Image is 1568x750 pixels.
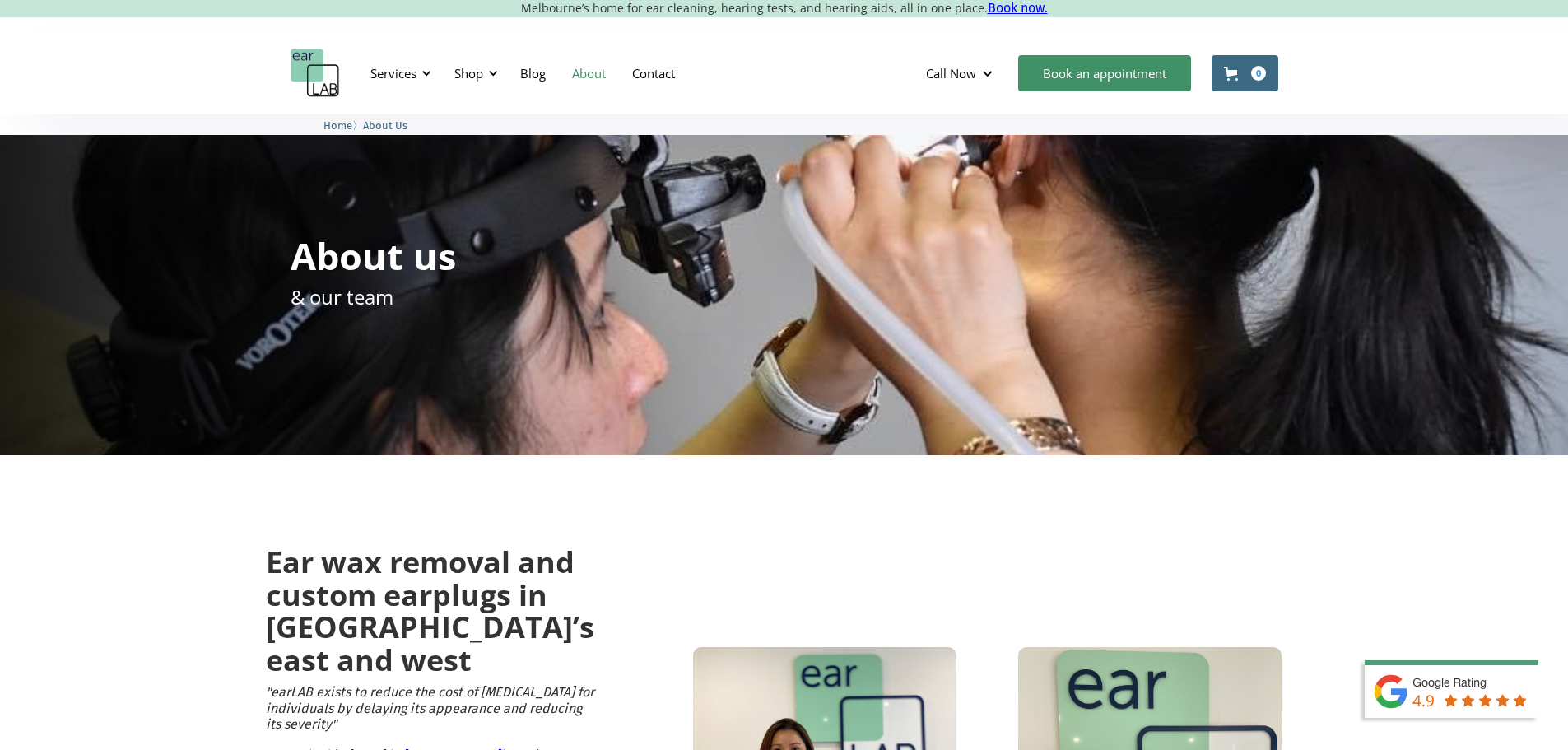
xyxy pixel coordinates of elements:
div: Services [361,49,436,98]
a: home [291,49,340,98]
div: 0 [1251,66,1266,81]
div: Call Now [926,65,976,82]
div: Shop [444,49,503,98]
a: Contact [619,49,688,97]
div: Call Now [913,49,1010,98]
em: "earLAB exists to reduce the cost of [MEDICAL_DATA] for individuals by delaying its appearance an... [266,684,594,731]
h1: About us [291,237,456,274]
p: & our team [291,282,393,311]
a: Blog [507,49,559,97]
a: Open cart [1212,55,1278,91]
span: About Us [363,119,407,132]
h2: Ear wax removal and custom earplugs in [GEOGRAPHIC_DATA]’s east and west [266,546,594,676]
a: Book an appointment [1018,55,1191,91]
span: Home [323,119,352,132]
li: 〉 [323,117,363,134]
div: Services [370,65,416,82]
a: Home [323,117,352,133]
a: About [559,49,619,97]
div: Shop [454,65,483,82]
a: About Us [363,117,407,133]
